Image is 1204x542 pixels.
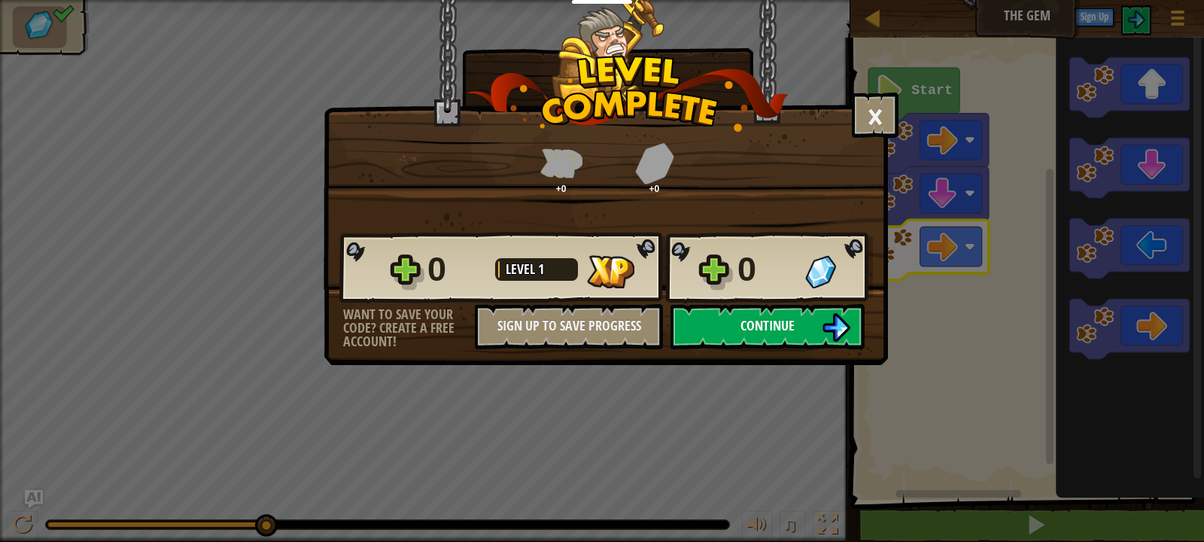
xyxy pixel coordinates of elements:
button: × [852,93,898,138]
img: XP Gained [540,148,582,178]
button: Sign Up to Save Progress [475,304,663,349]
span: 1 [538,260,544,279]
img: Gems Gained [635,142,674,184]
div: +0 [612,183,697,194]
button: Continue [670,304,865,349]
div: Want to save your code? Create a free account! [343,308,475,349]
span: Continue [740,316,795,335]
div: 0 [737,245,796,294]
img: level_complete.png [466,56,789,132]
div: 0 [427,245,486,294]
span: Level [506,260,538,279]
img: XP Gained [587,255,634,288]
img: Gems Gained [805,255,836,288]
div: +0 [518,183,604,194]
img: Continue [822,313,850,342]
